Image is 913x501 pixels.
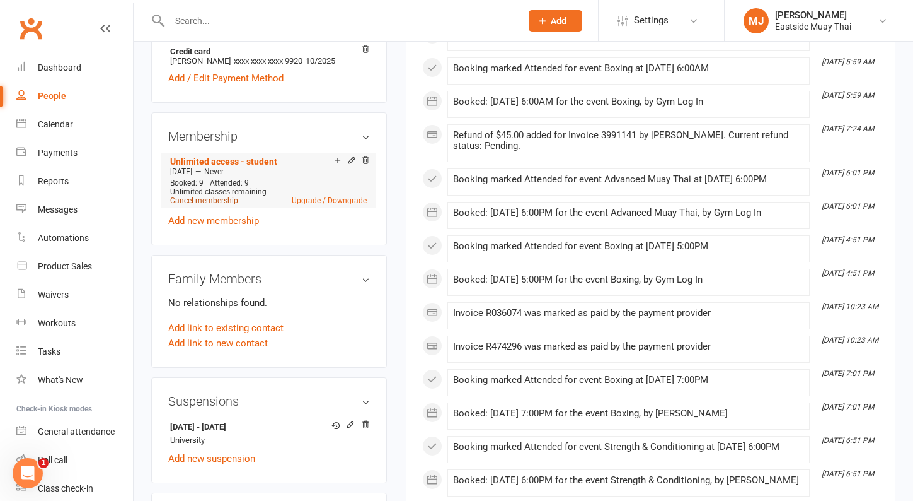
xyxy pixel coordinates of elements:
h3: Suspensions [168,394,370,408]
a: Add new suspension [168,453,255,464]
div: Invoice R036074 was marked as paid by the payment provider [453,308,804,319]
div: Booked: [DATE] 6:00PM for the event Strength & Conditioning, by [PERSON_NAME] [453,475,804,486]
a: Waivers [16,281,133,309]
span: Add [551,16,566,26]
div: Booking marked Attended for event Boxing at [DATE] 7:00PM [453,375,804,386]
i: [DATE] 7:01 PM [822,369,874,378]
h3: Family Members [168,272,370,286]
div: Class check-in [38,483,93,493]
div: Product Sales [38,261,92,271]
a: Add / Edit Payment Method [168,71,284,86]
a: Messages [16,196,133,224]
div: Invoice R474296 was marked as paid by the payment provider [453,341,804,352]
a: Dashboard [16,54,133,82]
span: [DATE] [170,167,192,176]
div: Automations [38,233,89,243]
i: [DATE] 6:01 PM [822,168,874,177]
strong: [DATE] - [DATE] [170,421,364,434]
div: — [167,167,370,177]
input: Search... [166,12,512,30]
i: [DATE] 7:24 AM [822,124,874,133]
div: General attendance [38,427,115,437]
a: Clubworx [15,13,47,44]
div: Roll call [38,455,67,465]
div: Reports [38,176,69,186]
span: Attended: 9 [210,179,249,187]
h3: Membership [168,129,370,143]
a: Workouts [16,309,133,338]
a: Add link to existing contact [168,321,284,336]
i: [DATE] 4:51 PM [822,235,874,244]
i: [DATE] 10:23 AM [822,336,878,345]
li: [PERSON_NAME] [168,45,370,68]
div: [PERSON_NAME] [775,9,851,21]
i: [DATE] 5:59 AM [822,91,874,100]
a: Automations [16,224,133,252]
strong: Credit card [170,47,364,56]
i: [DATE] 6:51 PM [822,436,874,445]
div: Dashboard [38,62,81,73]
a: Calendar [16,110,133,139]
span: 10/2025 [306,56,335,66]
div: Booked: [DATE] 6:00AM for the event Boxing, by Gym Log In [453,97,804,107]
div: Booking marked Attended for event Advanced Muay Thai at [DATE] 6:00PM [453,174,804,185]
a: What's New [16,366,133,394]
a: Tasks [16,338,133,366]
a: Add new membership [168,215,259,227]
a: General attendance kiosk mode [16,418,133,446]
a: Product Sales [16,252,133,281]
div: People [38,91,66,101]
a: Upgrade / Downgrade [292,196,367,205]
div: Booked: [DATE] 6:00PM for the event Advanced Muay Thai, by Gym Log In [453,208,804,218]
a: Payments [16,139,133,167]
div: MJ [744,8,769,33]
iframe: Intercom live chat [13,458,43,488]
li: University [168,418,370,449]
i: [DATE] 5:59 AM [822,57,874,66]
div: Messages [38,204,78,215]
span: xxxx xxxx xxxx 9920 [234,56,302,66]
span: Booked: 9 [170,179,204,187]
span: Settings [634,6,669,35]
div: Eastside Muay Thai [775,21,851,32]
i: [DATE] 4:51 PM [822,269,874,278]
span: Unlimited classes remaining [170,187,267,196]
div: Booked: [DATE] 5:00PM for the event Boxing, by Gym Log In [453,274,804,285]
i: [DATE] 6:51 PM [822,469,874,478]
div: Payments [38,148,78,158]
div: What's New [38,375,83,385]
i: [DATE] 10:23 AM [822,302,878,311]
div: Refund of $45.00 added for Invoice 3991141 by [PERSON_NAME]. Current refund status: Pending. [453,130,804,151]
a: Cancel membership [170,196,238,205]
div: Booking marked Attended for event Boxing at [DATE] 6:00AM [453,63,804,74]
div: Booking marked Attended for event Strength & Conditioning at [DATE] 6:00PM [453,442,804,452]
div: Waivers [38,290,69,300]
div: Workouts [38,318,76,328]
p: No relationships found. [168,295,370,310]
span: 1 [38,458,49,468]
div: Booking marked Attended for event Boxing at [DATE] 5:00PM [453,241,804,252]
a: Unlimited access - student [170,156,277,167]
div: Booked: [DATE] 7:00PM for the event Boxing, by [PERSON_NAME] [453,408,804,419]
i: [DATE] 6:01 PM [822,202,874,211]
div: Calendar [38,119,73,129]
a: Roll call [16,446,133,474]
a: People [16,82,133,110]
span: Never [204,167,224,176]
button: Add [529,10,582,32]
a: Reports [16,167,133,196]
i: [DATE] 7:01 PM [822,403,874,411]
div: Tasks [38,346,60,357]
a: Add link to new contact [168,336,268,351]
